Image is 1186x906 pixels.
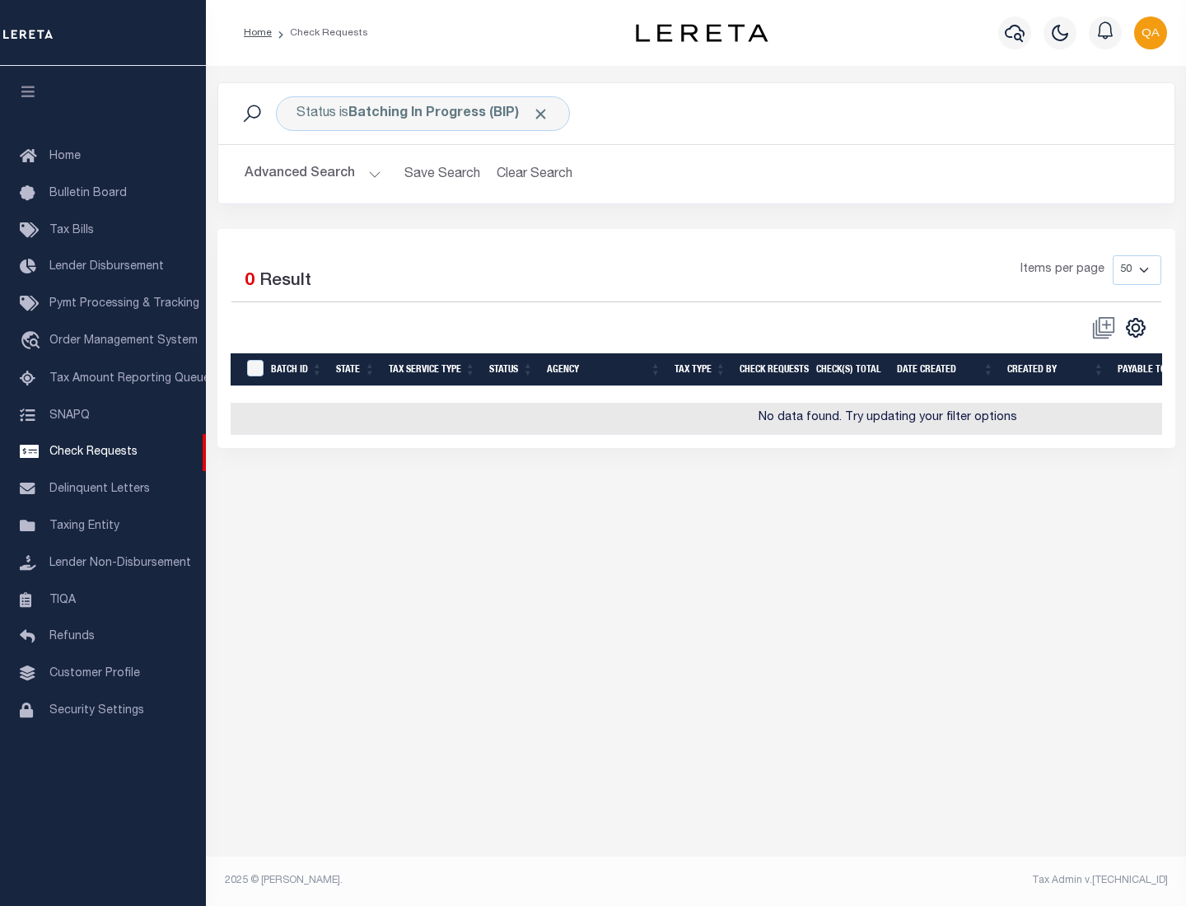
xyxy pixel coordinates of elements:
div: 2025 © [PERSON_NAME]. [212,873,697,888]
th: State: activate to sort column ascending [329,353,382,387]
span: Bulletin Board [49,188,127,199]
span: 0 [245,273,254,290]
th: Agency: activate to sort column ascending [540,353,668,387]
button: Advanced Search [245,158,381,190]
button: Clear Search [490,158,580,190]
span: Click to Remove [532,105,549,123]
span: Home [49,151,81,162]
span: Customer Profile [49,668,140,679]
span: Tax Bills [49,225,94,236]
span: Items per page [1020,261,1104,279]
span: Refunds [49,631,95,642]
div: Tax Admin v.[TECHNICAL_ID] [708,873,1168,888]
th: Date Created: activate to sort column ascending [890,353,1001,387]
div: Status is [276,96,570,131]
th: Tax Service Type: activate to sort column ascending [382,353,483,387]
b: Batching In Progress (BIP) [348,107,549,120]
th: Batch Id: activate to sort column ascending [264,353,329,387]
span: Lender Non-Disbursement [49,558,191,569]
span: Security Settings [49,705,144,717]
span: SNAPQ [49,409,90,421]
th: Created By: activate to sort column ascending [1001,353,1111,387]
span: Order Management System [49,335,198,347]
th: Check(s) Total [810,353,890,387]
button: Save Search [395,158,490,190]
img: logo-dark.svg [636,24,768,42]
i: travel_explore [20,331,46,353]
span: Taxing Entity [49,521,119,532]
span: Lender Disbursement [49,261,164,273]
a: Home [244,28,272,38]
li: Check Requests [272,26,368,40]
th: Status: activate to sort column ascending [483,353,540,387]
span: Pymt Processing & Tracking [49,298,199,310]
th: Tax Type: activate to sort column ascending [668,353,733,387]
label: Result [259,269,311,295]
img: svg+xml;base64,PHN2ZyB4bWxucz0iaHR0cDovL3d3dy53My5vcmcvMjAwMC9zdmciIHBvaW50ZXItZXZlbnRzPSJub25lIi... [1134,16,1167,49]
th: Check Requests [733,353,810,387]
span: Tax Amount Reporting Queue [49,373,210,385]
span: Check Requests [49,446,138,458]
span: TIQA [49,594,76,605]
span: Delinquent Letters [49,483,150,495]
